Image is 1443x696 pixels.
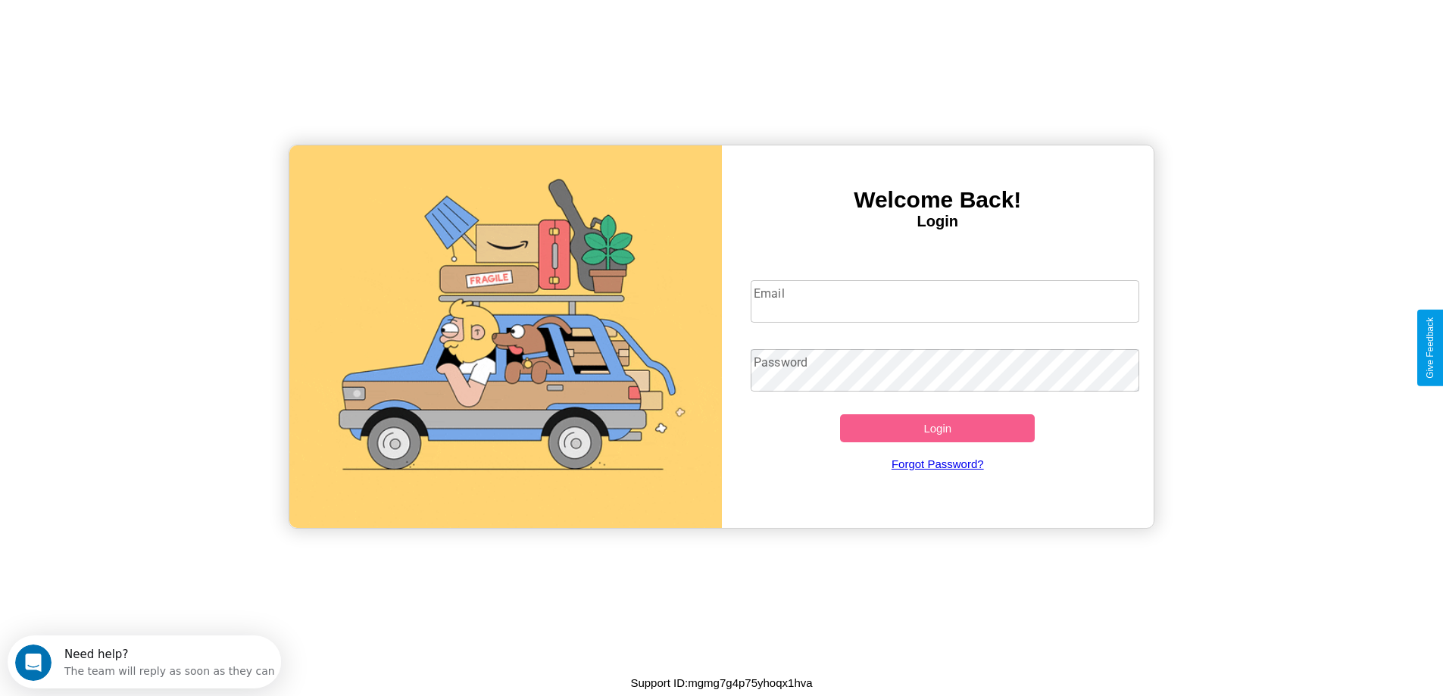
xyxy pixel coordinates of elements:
img: gif [289,145,722,528]
h3: Welcome Back! [722,187,1154,213]
div: Need help? [57,13,267,25]
p: Support ID: mgmg7g4p75yhoqx1hva [630,673,812,693]
h4: Login [722,213,1154,230]
div: The team will reply as soon as they can [57,25,267,41]
iframe: Intercom live chat [15,645,52,681]
button: Login [840,414,1035,442]
div: Open Intercom Messenger [6,6,282,48]
iframe: Intercom live chat discovery launcher [8,635,281,688]
a: Forgot Password? [743,442,1132,485]
div: Give Feedback [1425,317,1435,379]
